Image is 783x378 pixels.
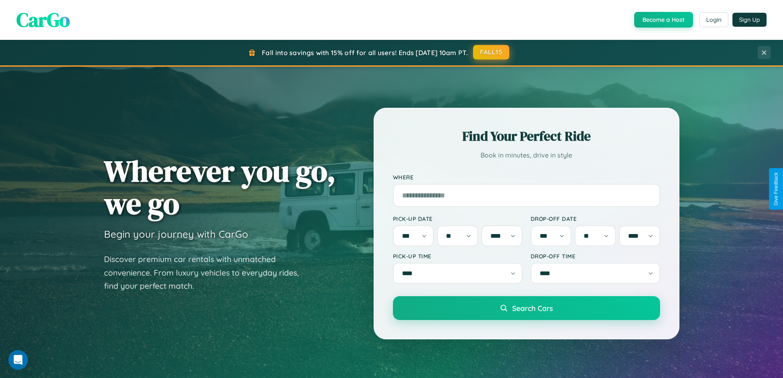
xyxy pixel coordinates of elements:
label: Pick-up Time [393,253,522,260]
h3: Begin your journey with CarGo [104,228,248,240]
label: Drop-off Date [531,215,660,222]
label: Where [393,174,660,181]
span: Search Cars [512,304,553,313]
label: Drop-off Time [531,253,660,260]
p: Discover premium car rentals with unmatched convenience. From luxury vehicles to everyday rides, ... [104,253,310,293]
h1: Wherever you go, we go [104,155,336,220]
button: FALL15 [473,45,509,60]
div: Give Feedback [773,172,779,206]
button: Become a Host [634,12,693,28]
p: Book in minutes, drive in style [393,149,660,161]
button: Search Cars [393,296,660,320]
span: CarGo [16,6,70,33]
span: Fall into savings with 15% off for all users! Ends [DATE] 10am PT. [262,49,468,57]
button: Sign Up [732,13,767,27]
button: Login [699,12,728,27]
iframe: Intercom live chat [8,350,28,370]
label: Pick-up Date [393,215,522,222]
h2: Find Your Perfect Ride [393,127,660,145]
